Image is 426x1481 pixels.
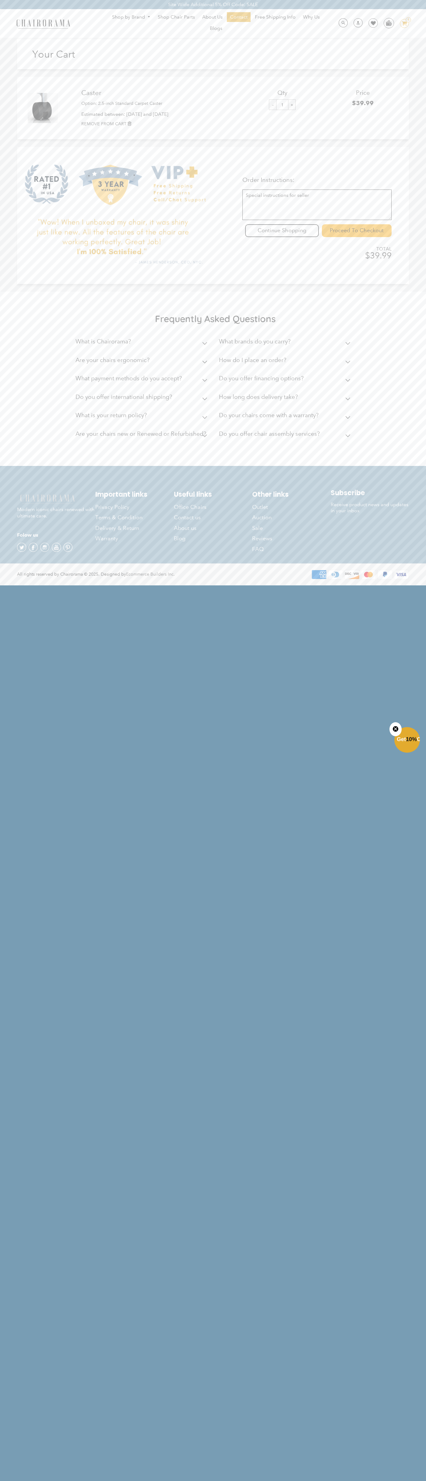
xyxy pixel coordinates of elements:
[252,512,330,523] a: Auction
[322,89,403,96] h3: Price
[95,533,174,544] a: Warranty
[174,514,201,521] span: Contact us
[174,504,206,511] span: Office Chairs
[252,502,330,512] a: Outlet
[230,14,248,20] span: Contact
[252,490,330,499] h2: Other links
[219,334,353,352] summary: What brands do you carry?
[81,101,162,106] small: Option: 2.5-inch Standard Carpet Caster
[28,93,58,123] img: Caster - 2.5-inch Standard Carpet Caster
[174,525,196,532] span: About us
[95,525,139,532] span: Delivery & Return
[397,736,425,742] span: Get Off
[331,489,409,497] h2: Subscribe
[252,523,330,533] a: Sale
[219,426,353,445] summary: Do you offer chair assembly services?
[76,426,209,445] summary: Are your chairs new or Renewed or Refurbished?
[76,407,209,426] summary: What is your return policy?
[76,393,172,400] h2: Do you offer international shipping?
[158,14,195,20] span: Shop Chair Parts
[100,12,332,35] nav: DesktopNavigation
[174,490,252,499] h2: Useful links
[300,12,323,22] a: Why Us
[76,371,209,389] summary: What payment methods do you accept?
[252,525,263,532] span: Sale
[207,23,225,33] a: Blogs
[13,18,74,29] img: chairorama
[81,121,126,126] small: REMOVE FROM CART
[365,250,392,261] span: $39.99
[252,514,272,521] span: Auction
[219,338,290,345] h2: What brands do you carry?
[174,535,185,542] span: Blog
[322,224,392,237] input: Proceed To Checkout
[384,18,393,27] img: WhatsApp_Image_2024-07-12_at_16.23.01.webp
[155,12,198,22] a: Shop Chair Parts
[126,571,175,577] a: Ecommerce Builders Inc.
[95,502,174,512] a: Privacy Policy
[288,99,296,110] input: +
[109,12,153,22] a: Shop by Brand
[174,533,252,544] a: Blog
[242,89,322,96] h3: Qty
[252,504,268,511] span: Outlet
[174,502,252,512] a: Office Chairs
[95,523,174,533] a: Delivery & Return
[395,19,409,28] a: 1
[76,338,131,345] h2: What is Chairorama?
[252,535,272,542] span: Reviews
[406,17,411,23] div: 1
[95,490,174,499] h2: Important links
[303,14,320,20] span: Why Us
[219,412,319,419] h2: Do your chairs come with a warranty?
[269,99,276,110] input: -
[76,357,150,364] h2: Are your chairs ergonomic?
[76,389,209,408] summary: Do you offer international shipping?
[352,99,374,107] span: $39.99
[362,246,392,252] span: TOTAL
[76,313,355,325] h2: Frequently Asked Questions
[81,111,168,117] span: Estimated between: [DATE] and [DATE]
[219,357,286,364] h2: How do I place an order?
[95,504,129,511] span: Privacy Policy
[32,48,123,60] h1: Your Cart
[17,493,95,519] p: Modern iconic chairs renewed with ultimate care.
[331,502,409,514] p: Receive product news and updates in your inbox
[17,571,175,577] div: All rights reserved by Chairorama © 2025. Designed by
[76,352,209,371] summary: Are your chairs ergonomic?
[252,533,330,544] a: Reviews
[76,430,206,437] h2: Are your chairs new or Renewed or Refurbished?
[95,535,118,542] span: Warranty
[252,12,299,22] a: Free Shipping Info
[17,493,78,504] img: chairorama
[76,412,147,419] h2: What is your return policy?
[17,531,95,539] h4: Folow us
[242,176,392,183] p: Order Instructions:
[199,12,226,22] a: About Us
[219,375,304,382] h2: Do you offer financing options?
[174,512,252,523] a: Contact us
[76,334,209,352] summary: What is Chairorama?
[219,389,353,408] summary: How long does delivery take?
[219,430,320,437] h2: Do you offer chair assembly services?
[255,14,296,20] span: Free Shipping Info
[394,728,420,753] div: Get10%OffClose teaser
[219,393,298,400] h2: How long does delivery take?
[252,544,330,554] a: FAQ
[389,722,402,736] button: Close teaser
[210,25,222,32] span: Blogs
[252,546,264,553] span: FAQ
[406,736,417,742] span: 10%
[76,375,182,382] h2: What payment methods do you accept?
[202,14,223,20] span: About Us
[227,12,251,22] a: Contact
[245,224,319,237] div: Continue Shopping
[95,512,174,523] a: Terms & Condition
[81,121,403,127] a: REMOVE FROM CART
[174,523,252,533] a: About us
[219,407,353,426] summary: Do your chairs come with a warranty?
[95,514,143,521] span: Terms & Condition
[219,352,353,371] summary: How do I place an order?
[81,89,242,97] a: Caster
[219,371,353,389] summary: Do you offer financing options?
